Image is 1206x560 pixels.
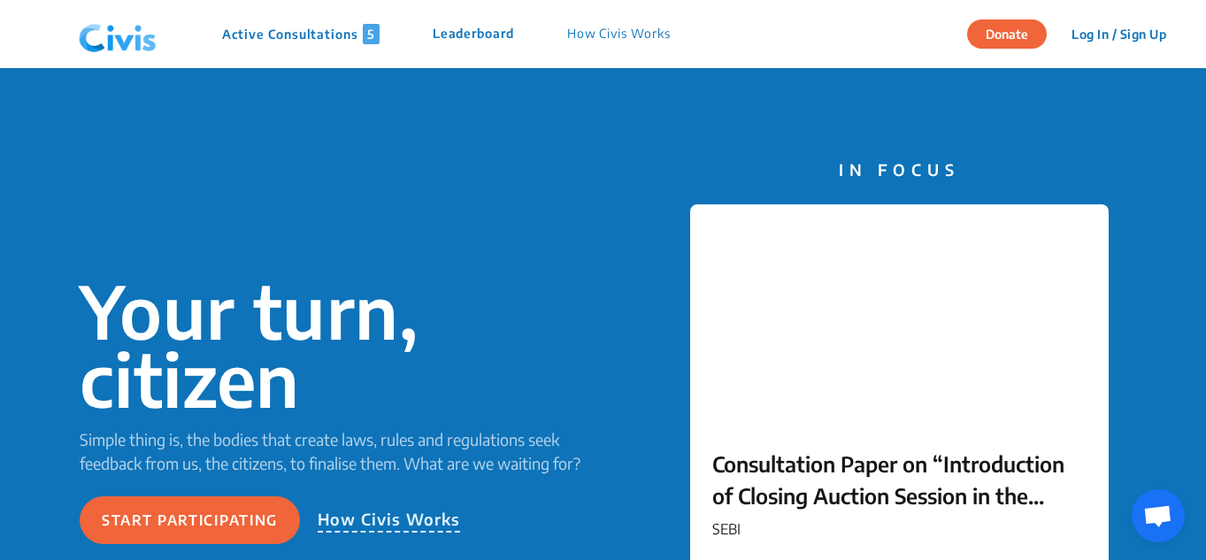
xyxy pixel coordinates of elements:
[318,507,461,533] p: How Civis Works
[1060,20,1178,48] button: Log In / Sign Up
[222,24,380,44] p: Active Consultations
[712,448,1087,511] p: Consultation Paper on “Introduction of Closing Auction Session in the Equity Cash Segment”
[363,24,380,44] span: 5
[80,496,300,544] button: Start participating
[1132,489,1185,542] div: Open chat
[567,24,671,44] p: How Civis Works
[690,157,1109,181] p: IN FOCUS
[967,24,1060,42] a: Donate
[72,8,164,61] img: navlogo.png
[80,277,603,413] p: Your turn, citizen
[712,518,1087,540] p: SEBI
[967,19,1047,49] button: Donate
[433,24,514,44] p: Leaderboard
[80,427,603,475] p: Simple thing is, the bodies that create laws, rules and regulations seek feedback from us, the ci...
